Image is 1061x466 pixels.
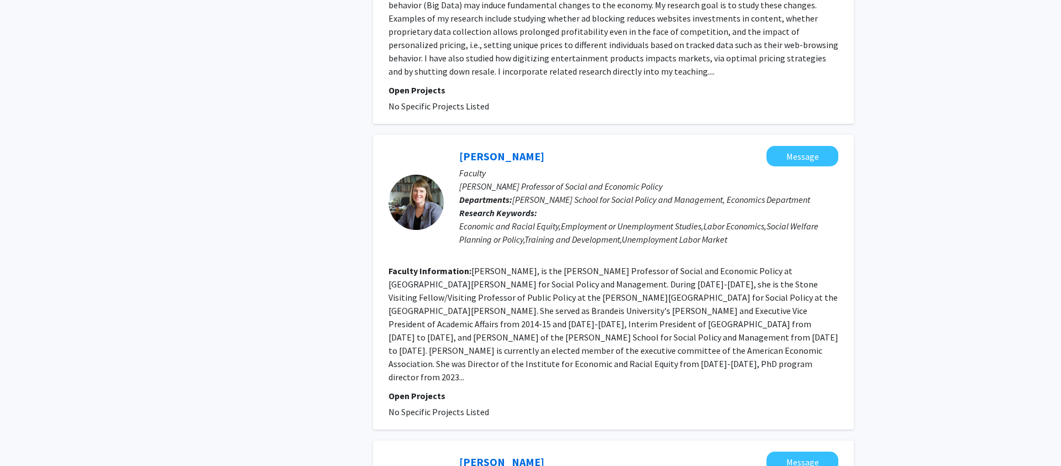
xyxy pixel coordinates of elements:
p: Faculty [459,166,838,180]
p: Open Projects [388,83,838,97]
iframe: Chat [8,416,47,458]
a: [PERSON_NAME] [459,149,544,163]
button: Message Lisa Lynch [766,146,838,166]
span: [PERSON_NAME] School for Social Policy and Management, Economics Department [512,194,810,205]
b: Faculty Information: [388,265,471,276]
p: Open Projects [388,389,838,402]
div: Economic and Racial Equity,Employment or Unemployment Studies,Labor Economics,Social Welfare Plan... [459,219,838,246]
span: No Specific Projects Listed [388,406,489,417]
p: [PERSON_NAME] Professor of Social and Economic Policy [459,180,838,193]
b: Research Keywords: [459,207,537,218]
fg-read-more: [PERSON_NAME], is the [PERSON_NAME] Professor of Social and Economic Policy at [GEOGRAPHIC_DATA][... [388,265,838,383]
span: No Specific Projects Listed [388,101,489,112]
b: Departments: [459,194,512,205]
